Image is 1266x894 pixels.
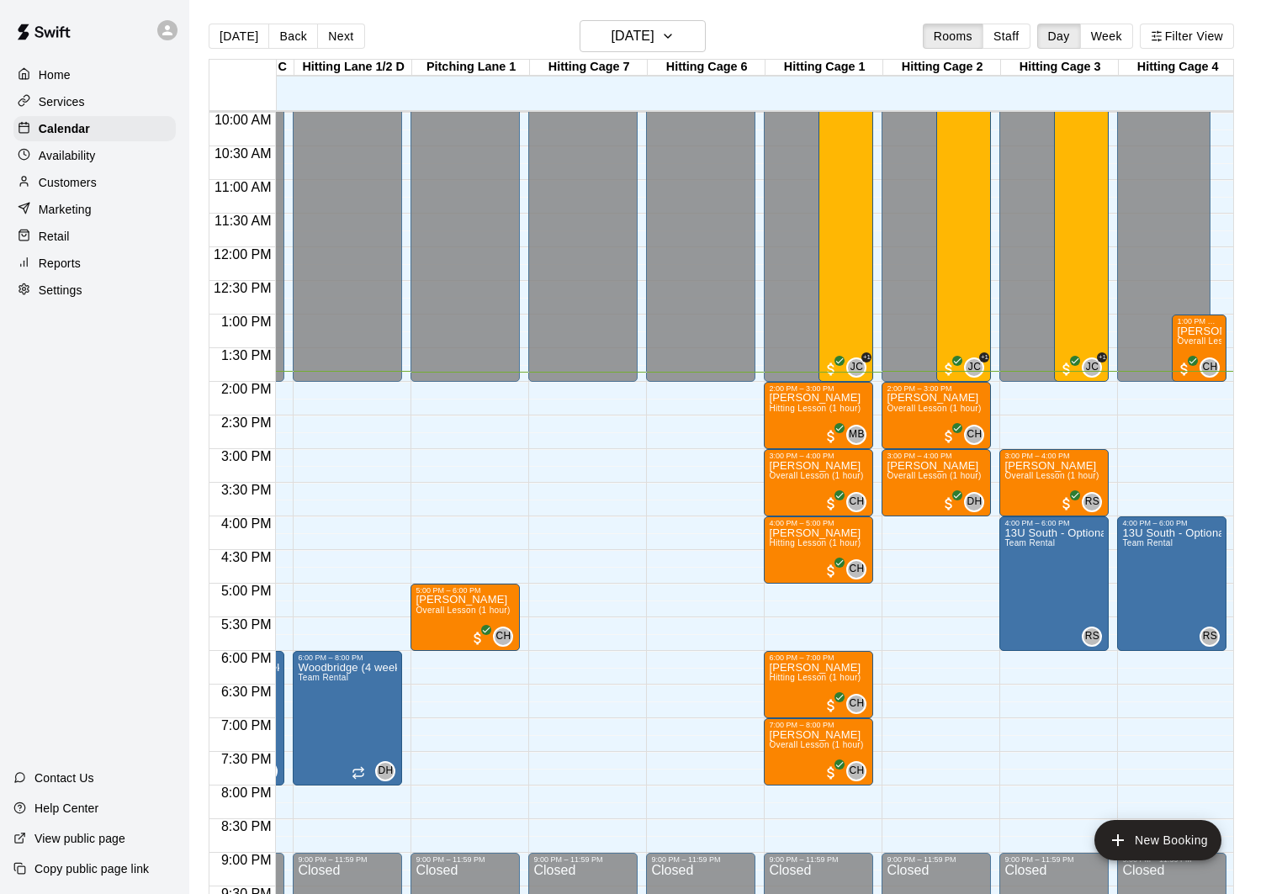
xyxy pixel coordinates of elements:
[13,116,176,141] a: Calendar
[651,855,750,864] div: 9:00 PM – 11:59 PM
[1089,492,1102,512] span: Ryan Schubert
[967,426,982,443] span: CH
[268,24,318,49] button: Back
[416,855,515,864] div: 9:00 PM – 11:59 PM
[352,766,365,780] span: Recurring event
[1089,627,1102,647] span: Ryan Schubert
[1004,471,1099,480] span: Overall Lesson (1 hour)
[971,492,984,512] span: Daniel Hupart
[1082,357,1102,378] div: Jaiden Cioffi
[846,559,866,579] div: Conner Hall
[39,147,96,164] p: Availability
[936,45,991,382] div: 9:00 AM – 2:00 PM: SHC - Oct 13
[210,113,276,127] span: 10:00 AM
[375,761,395,781] div: Daniel Hupart
[1117,516,1226,651] div: 4:00 PM – 6:00 PM: 13U South - Optional Practice
[849,426,865,443] span: MB
[500,627,513,647] span: Conner Hall
[850,359,863,376] span: JC
[34,830,125,847] p: View public page
[853,357,866,378] span: Jaiden Cioffi & 1 other
[882,382,991,449] div: 2:00 PM – 3:00 PM: Mason Chapman
[964,357,984,378] div: Jaiden Cioffi
[764,718,873,786] div: 7:00 PM – 8:00 PM: Andrew Fegley
[1085,628,1099,645] span: RS
[217,685,276,699] span: 6:30 PM
[964,425,984,445] div: Conner Hall
[412,60,530,76] div: Pitching Lane 1
[39,282,82,299] p: Settings
[967,494,982,510] span: DH
[210,146,276,161] span: 10:30 AM
[887,855,986,864] div: 9:00 PM – 11:59 PM
[217,718,276,733] span: 7:00 PM
[1058,495,1075,512] span: All customers have paid
[378,763,393,780] span: DH
[887,452,986,460] div: 3:00 PM – 4:00 PM
[846,761,866,781] div: Conner Hall
[1004,538,1055,548] span: Team Rental
[823,428,840,445] span: All customers have paid
[217,415,276,430] span: 2:30 PM
[769,673,861,682] span: Hitting Lesson (1 hour)
[39,174,97,191] p: Customers
[217,449,276,463] span: 3:00 PM
[13,278,176,303] div: Settings
[39,255,81,272] p: Reports
[648,60,765,76] div: Hitting Cage 6
[1054,45,1109,382] div: 9:00 AM – 2:00 PM: SHC - Oct 13
[968,359,981,376] span: JC
[769,538,861,548] span: Hitting Lesson (1 hour)
[13,170,176,195] div: Customers
[861,352,871,362] span: +1
[846,492,866,512] div: Conner Hall
[846,357,866,378] div: Jaiden Cioffi
[1004,855,1104,864] div: 9:00 PM – 11:59 PM
[382,761,395,781] span: Daniel Hupart
[298,855,397,864] div: 9:00 PM – 11:59 PM
[1140,24,1234,49] button: Filter View
[13,89,176,114] a: Services
[764,651,873,718] div: 6:00 PM – 7:00 PM: Madeleine Souther
[1122,538,1173,548] span: Team Rental
[1202,359,1217,376] span: CH
[853,761,866,781] span: Conner Hall
[971,357,984,378] span: Jaiden Cioffi & 1 other
[849,696,864,712] span: CH
[469,630,486,647] span: All customers have paid
[13,62,176,87] a: Home
[39,66,71,83] p: Home
[1200,627,1220,647] div: Ryan Schubert
[13,251,176,276] a: Reports
[217,382,276,396] span: 2:00 PM
[846,425,866,445] div: Metro Baseball
[217,786,276,800] span: 8:00 PM
[823,361,840,378] span: All customers have paid
[769,404,861,413] span: Hitting Lesson (1 hour)
[887,384,986,393] div: 2:00 PM – 3:00 PM
[940,428,957,445] span: All customers have paid
[999,516,1109,651] div: 4:00 PM – 6:00 PM: 13U South - Optional Practice
[217,483,276,497] span: 3:30 PM
[853,559,866,579] span: Conner Hall
[13,143,176,168] a: Availability
[818,45,873,382] div: 9:00 AM – 2:00 PM: SHC - Oct 13
[1086,359,1099,376] span: JC
[849,561,864,578] span: CH
[39,228,70,245] p: Retail
[13,224,176,249] a: Retail
[39,201,92,218] p: Marketing
[846,694,866,714] div: Conner Hall
[1085,494,1099,510] span: RS
[764,382,873,449] div: 2:00 PM – 3:00 PM: Evan Kasper
[940,495,957,512] span: All customers have paid
[217,584,276,598] span: 5:00 PM
[493,627,513,647] div: Conner Hall
[983,24,1030,49] button: Staff
[39,93,85,110] p: Services
[612,24,654,48] h6: [DATE]
[764,449,873,516] div: 3:00 PM – 4:00 PM: Austin Chapman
